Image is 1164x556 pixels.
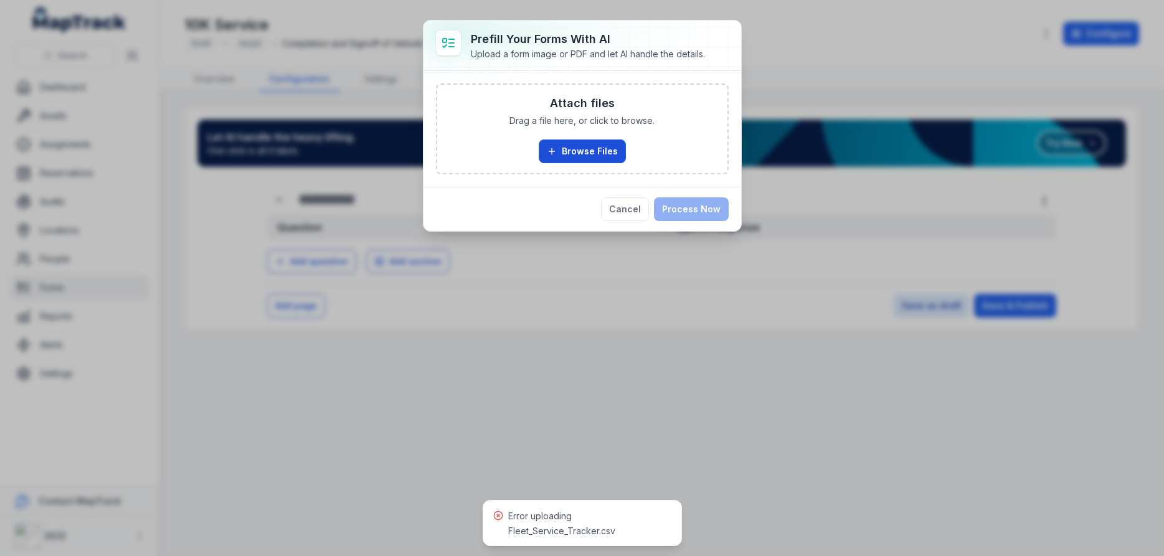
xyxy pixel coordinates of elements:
[509,115,655,127] span: Drag a file here, or click to browse.
[471,48,705,60] div: Upload a form image or PDF and let AI handle the details.
[550,95,615,112] h3: Attach files
[601,197,649,221] button: Cancel
[508,511,615,536] span: Error uploading Fleet_Service_Tracker.csv
[471,31,705,48] h3: Prefill Your Forms with AI
[539,139,626,163] button: Browse Files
